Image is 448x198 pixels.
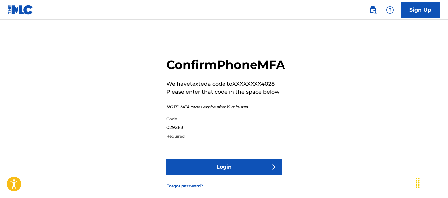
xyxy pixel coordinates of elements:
p: Required [166,133,278,139]
p: Please enter that code in the space below [166,88,285,96]
h2: Confirm Phone MFA [166,57,285,72]
div: Help [383,3,397,16]
img: f7272a7cc735f4ea7f67.svg [269,163,277,171]
p: NOTE: MFA codes expire after 15 minutes [166,104,285,110]
a: Public Search [366,3,379,16]
iframe: Chat Widget [415,166,448,198]
a: Sign Up [401,2,440,18]
img: help [386,6,394,14]
p: We have texted a code to XXXXXXXX4028 [166,80,285,88]
div: Drag [412,173,423,193]
img: MLC Logo [8,5,33,15]
a: Forgot password? [166,183,203,189]
button: Login [166,159,282,175]
img: search [369,6,377,14]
